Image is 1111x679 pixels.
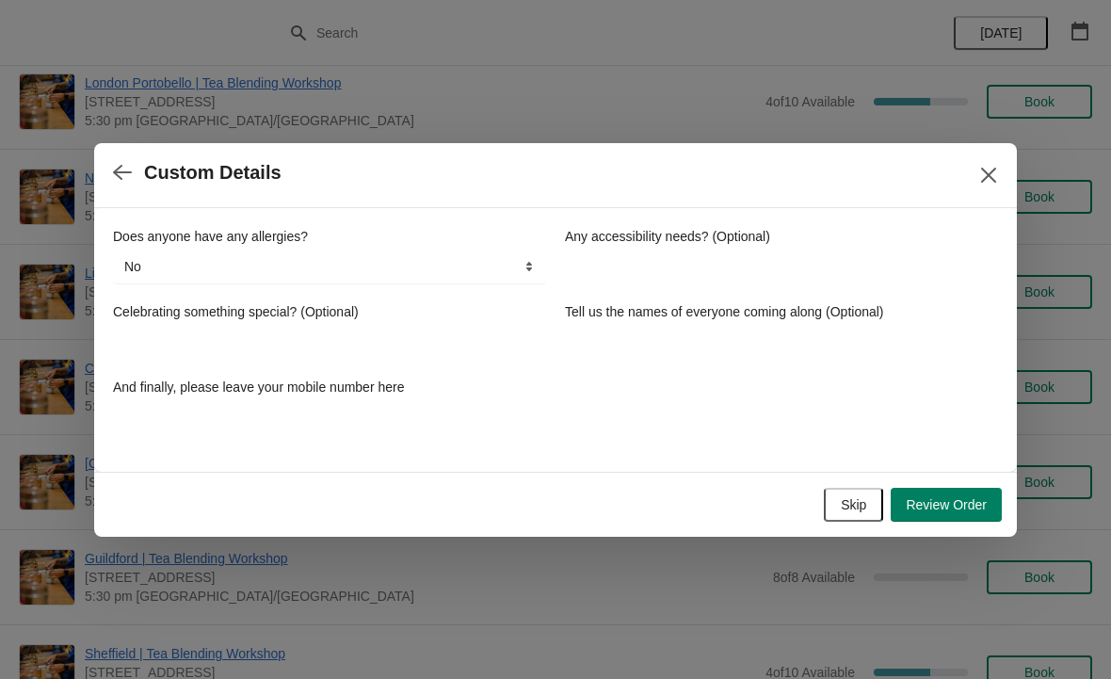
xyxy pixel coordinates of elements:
[113,227,308,246] label: Does anyone have any allergies?
[891,488,1002,522] button: Review Order
[144,162,282,184] h2: Custom Details
[113,302,359,321] label: Celebrating something special? (Optional)
[906,497,987,512] span: Review Order
[565,227,770,246] label: Any accessibility needs? (Optional)
[824,488,883,522] button: Skip
[841,497,866,512] span: Skip
[113,378,404,396] label: And finally, please leave your mobile number here
[972,158,1006,192] button: Close
[565,302,884,321] label: Tell us the names of everyone coming along (Optional)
